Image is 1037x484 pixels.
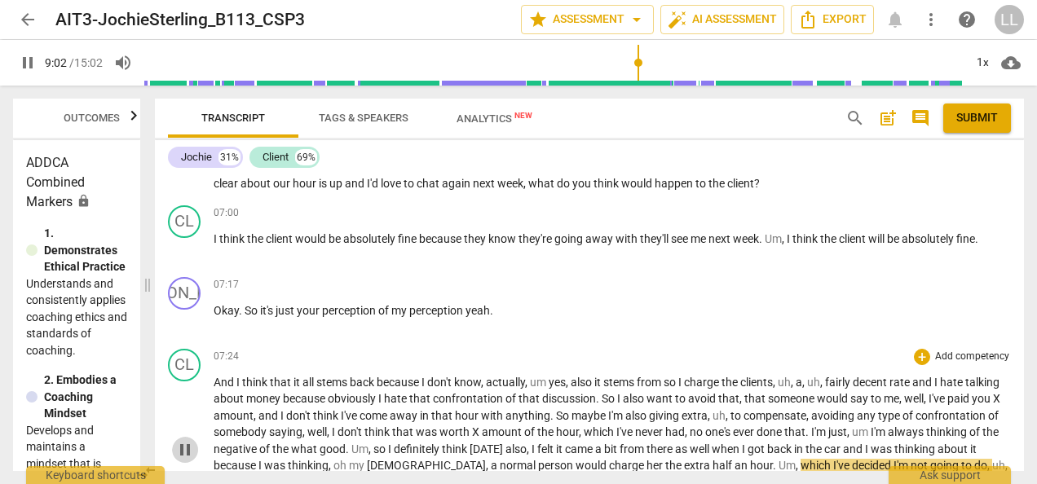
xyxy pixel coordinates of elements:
div: Client [263,149,289,165]
span: , [924,392,929,405]
span: had [665,425,685,438]
span: , [566,376,571,389]
span: , [685,425,690,438]
span: I [787,232,792,245]
span: clients [740,376,773,389]
span: what [291,442,320,455]
span: / 15:02 [69,56,103,69]
span: So [556,409,571,422]
span: with [481,409,505,422]
span: want [646,392,675,405]
span: away [390,409,420,422]
h3: ADDCA Combined Markers [26,153,127,212]
span: hour [556,425,579,438]
button: Export [791,5,874,34]
span: cloud_download [1001,53,1021,73]
span: , [773,376,778,389]
span: love [381,177,404,190]
span: rate [889,376,912,389]
span: hour [293,177,319,190]
span: AI Assessment [668,10,777,29]
button: Add summary [875,105,901,131]
span: next [708,232,733,245]
span: , [254,409,258,422]
span: of [902,409,916,422]
span: , [806,409,811,422]
span: type [878,409,902,422]
h2: AIT3-JochieSterling_B113_CSP3 [55,10,305,30]
p: 1. Demonstrates Ethical Practice [44,225,127,275]
span: Assessment [528,10,646,29]
span: don't [338,425,364,438]
span: . [805,425,811,438]
span: , [726,409,730,422]
span: there [646,442,675,455]
span: your [297,304,322,317]
span: you [972,392,993,405]
span: that [409,392,433,405]
span: I've [341,409,360,422]
span: of [524,425,537,438]
span: 07:24 [214,350,239,363]
span: do [557,177,572,190]
span: that [392,425,416,438]
span: 07:17 [214,278,239,292]
span: my [391,304,409,317]
span: the [272,442,291,455]
span: So [245,304,260,317]
span: I [934,376,940,389]
span: amount [214,409,254,422]
span: the [708,177,727,190]
span: charge [684,376,721,389]
span: is [319,177,329,190]
span: ever [733,425,757,438]
span: yes [549,376,566,389]
span: X [472,425,482,438]
span: . [490,304,493,317]
span: from [620,442,646,455]
span: never [635,425,665,438]
span: , [782,232,787,245]
span: away [585,232,616,245]
span: I [378,392,384,405]
span: Filler word [530,376,549,389]
span: hate [940,376,965,389]
span: fine [956,232,975,245]
span: more_vert [921,10,941,29]
span: week [497,177,523,190]
span: , [368,442,373,455]
span: because [419,232,464,245]
button: Search [842,105,868,131]
span: ? [754,177,760,190]
span: pause [175,440,195,460]
span: when [712,442,742,455]
span: So [602,392,617,405]
span: decent [853,376,889,389]
span: I [214,232,219,245]
span: happen [655,177,695,190]
span: , [899,392,904,405]
span: maybe [571,409,608,422]
span: that [744,392,768,405]
span: think [219,232,247,245]
span: also [571,376,594,389]
span: I [678,376,684,389]
span: , [579,425,584,438]
div: 69% [295,149,317,165]
span: would [817,392,850,405]
span: see [671,232,691,245]
span: amount [482,425,524,438]
span: Okay [214,304,239,317]
span: hate [384,392,409,405]
p: Understands and consistently applies coaching ethics and standards of coaching. [26,275,127,359]
span: bit [604,442,620,455]
span: , [791,376,796,389]
span: and [345,177,367,190]
span: Submit [956,110,998,126]
span: , [739,392,744,405]
span: also [625,409,649,422]
span: , [327,425,332,438]
span: of [988,409,999,422]
span: to [404,177,417,190]
span: well [904,392,924,405]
